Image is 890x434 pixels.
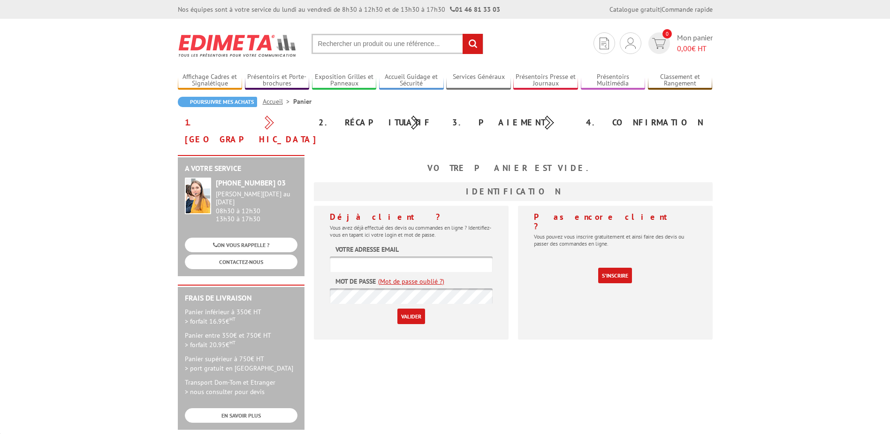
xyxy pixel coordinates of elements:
a: EN SAVOIR PLUS [185,408,297,423]
a: Classement et Rangement [648,73,713,88]
span: > forfait 20.95€ [185,341,236,349]
img: devis rapide [600,38,609,49]
div: 08h30 à 12h30 13h30 à 17h30 [216,190,297,223]
span: > port gratuit en [GEOGRAPHIC_DATA] [185,364,293,372]
input: Rechercher un produit ou une référence... [312,34,483,54]
a: ON VOUS RAPPELLE ? [185,238,297,252]
h3: Identification [314,182,713,201]
input: rechercher [463,34,483,54]
a: (Mot de passe oublié ?) [378,277,444,286]
div: [PERSON_NAME][DATE] au [DATE] [216,190,297,206]
a: S'inscrire [598,268,632,283]
p: Panier inférieur à 350€ HT [185,307,297,326]
p: Vous pouvez vous inscrire gratuitement et ainsi faire des devis ou passer des commandes en ligne. [534,233,697,247]
label: Votre adresse email [335,245,399,254]
strong: [PHONE_NUMBER] 03 [216,178,286,187]
img: devis rapide [652,38,666,49]
div: 2. Récapitulatif [312,114,445,131]
a: Présentoirs et Porte-brochures [245,73,310,88]
sup: HT [229,339,236,346]
label: Mot de passe [335,277,376,286]
p: Panier entre 350€ et 750€ HT [185,331,297,349]
span: € HT [677,43,713,54]
h2: Frais de Livraison [185,294,297,302]
strong: 01 46 81 33 03 [450,5,500,14]
div: | [609,5,713,14]
li: Panier [293,97,312,106]
a: Catalogue gratuit [609,5,660,14]
div: 4. Confirmation [579,114,713,131]
a: Affichage Cadres et Signalétique [178,73,243,88]
img: devis rapide [625,38,636,49]
a: Poursuivre mes achats [178,97,257,107]
a: Services Généraux [446,73,511,88]
input: Valider [397,309,425,324]
div: 3. Paiement [445,114,579,131]
p: Vous avez déjà effectué des devis ou commandes en ligne ? Identifiez-vous en tapant ici votre log... [330,224,493,238]
a: Présentoirs Presse et Journaux [513,73,578,88]
span: > nous consulter pour devis [185,387,265,396]
span: 0 [662,29,672,39]
a: devis rapide 0 Mon panier 0,00€ HT [646,32,713,54]
h4: Pas encore client ? [534,212,697,231]
sup: HT [229,316,236,322]
h2: A votre service [185,164,297,173]
span: 0,00 [677,44,692,53]
p: Transport Dom-Tom et Etranger [185,378,297,396]
span: Mon panier [677,32,713,54]
a: Commande rapide [662,5,713,14]
span: > forfait 16.95€ [185,317,236,325]
img: Edimeta [178,28,297,63]
b: Votre panier est vide. [427,163,599,173]
a: Présentoirs Multimédia [581,73,646,88]
a: CONTACTEZ-NOUS [185,255,297,269]
a: Exposition Grilles et Panneaux [312,73,377,88]
div: Nos équipes sont à votre service du lundi au vendredi de 8h30 à 12h30 et de 13h30 à 17h30 [178,5,500,14]
div: 1. [GEOGRAPHIC_DATA] [178,114,312,148]
a: Accueil [263,97,293,106]
img: widget-service.jpg [185,178,211,214]
h4: Déjà client ? [330,212,493,222]
p: Panier supérieur à 750€ HT [185,354,297,373]
a: Accueil Guidage et Sécurité [379,73,444,88]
